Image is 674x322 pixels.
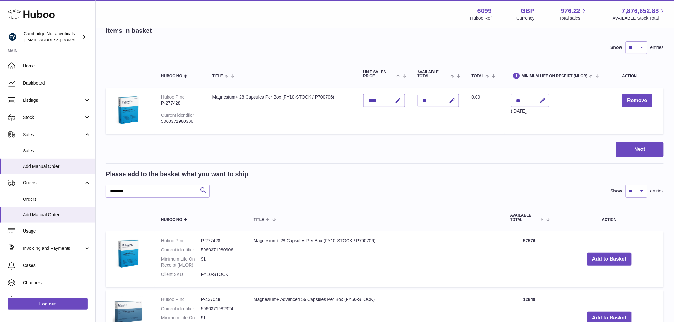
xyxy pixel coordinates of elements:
a: 976.22 Total sales [559,7,588,21]
span: entries [650,188,664,194]
span: Title [254,218,264,222]
span: Sales [23,132,84,138]
span: Total sales [559,15,588,21]
span: Invoicing and Payments [23,245,84,251]
button: Add to Basket [587,253,632,266]
dd: 91 [201,256,241,268]
div: Huboo P no [161,94,185,100]
a: Log out [8,298,88,310]
span: Sales [23,148,90,154]
button: Remove [622,94,652,107]
span: AVAILABLE Stock Total [613,15,666,21]
span: AVAILABLE Total [510,213,539,222]
label: Show [611,45,622,51]
dd: P-277428 [201,238,241,244]
div: P-277428 [161,100,200,106]
span: Orders [23,196,90,202]
div: ([DATE]) [511,108,549,114]
span: Cases [23,262,90,269]
td: Magnesium+ 28 Capsules Per Box (FY10-STOCK / P700706) [247,231,504,287]
th: Action [555,207,664,228]
div: Currency [517,15,535,21]
dt: Huboo P no [161,297,201,303]
dd: FY10-STOCK [201,271,241,277]
span: Orders [23,180,84,186]
span: Title [212,74,223,78]
dt: Current identifier [161,306,201,312]
span: AVAILABLE Total [418,70,449,78]
div: Current identifier [161,113,194,118]
dt: Huboo P no [161,238,201,244]
h2: Please add to the basket what you want to ship [106,170,248,178]
button: Next [616,142,664,157]
span: Add Manual Order [23,212,90,218]
span: Usage [23,228,90,234]
a: 7,876,652.88 AVAILABLE Stock Total [613,7,666,21]
span: Home [23,63,90,69]
span: Stock [23,115,84,121]
span: Dashboard [23,80,90,86]
span: entries [650,45,664,51]
span: Listings [23,97,84,103]
div: Huboo Ref [470,15,492,21]
td: 57576 [504,231,555,287]
span: Add Manual Order [23,164,90,170]
dd: 5060371982324 [201,306,241,312]
td: Magnesium+ 28 Capsules Per Box (FY10-STOCK / P700706) [206,88,357,134]
span: 976.22 [561,7,580,15]
img: Magnesium+ 28 Capsules Per Box (FY10-STOCK / P700706) [112,94,144,126]
span: Total [472,74,484,78]
div: Cambridge Nutraceuticals Ltd [24,31,81,43]
span: Unit Sales Price [363,70,395,78]
div: Action [622,74,657,78]
span: 0.00 [472,94,480,100]
h2: Items in basket [106,26,152,35]
dd: 5060371980306 [201,247,241,253]
span: [EMAIL_ADDRESS][DOMAIN_NAME] [24,37,94,42]
dt: Current identifier [161,247,201,253]
dt: Minimum Life On Receipt (MLOR) [161,256,201,268]
span: Minimum Life On Receipt (MLOR) [522,74,588,78]
span: Channels [23,280,90,286]
span: Huboo no [161,218,182,222]
div: 5060371980306 [161,118,200,124]
strong: GBP [521,7,534,15]
dt: Client SKU [161,271,201,277]
strong: 6099 [477,7,492,15]
label: Show [611,188,622,194]
dd: P-437048 [201,297,241,303]
img: Magnesium+ 28 Capsules Per Box (FY10-STOCK / P700706) [112,238,144,269]
img: huboo@camnutra.com [8,32,17,42]
span: Huboo no [161,74,182,78]
span: 7,876,652.88 [622,7,659,15]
